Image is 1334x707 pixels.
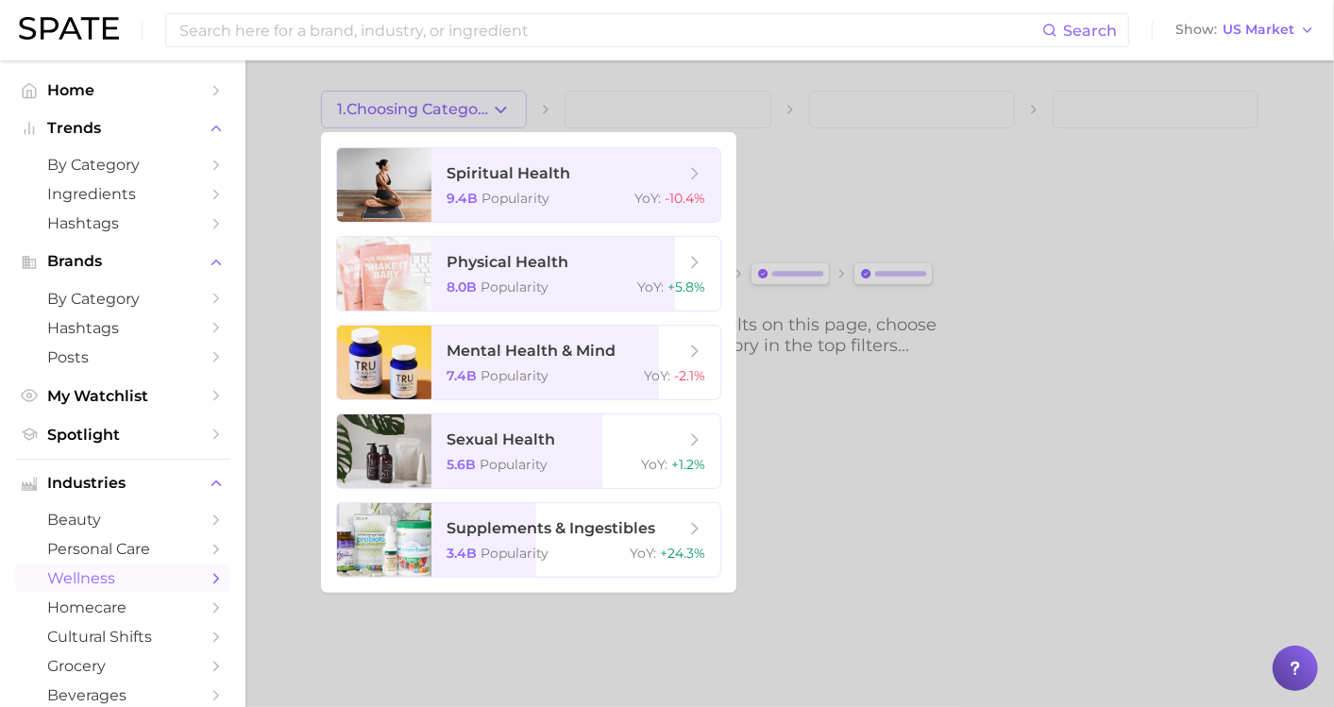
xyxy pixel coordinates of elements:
span: Search [1063,22,1117,40]
span: YoY : [644,367,670,384]
span: +5.8% [667,278,705,295]
span: 5.6b [447,456,476,473]
span: Posts [47,348,198,366]
span: physical health [447,253,568,271]
span: Hashtags [47,319,198,337]
button: Trends [15,114,230,143]
a: beauty [15,505,230,534]
span: by Category [47,290,198,308]
span: Popularity [480,456,548,473]
a: Home [15,76,230,105]
span: YoY : [634,190,661,207]
a: wellness [15,564,230,593]
span: Trends [47,120,198,137]
span: mental health & mind [447,342,616,360]
button: Industries [15,469,230,497]
a: Ingredients [15,179,230,209]
span: Popularity [481,367,549,384]
button: Brands [15,247,230,276]
span: 8.0b [447,278,477,295]
button: ShowUS Market [1171,18,1320,42]
span: personal care [47,540,198,558]
span: sexual health [447,430,555,448]
a: cultural shifts [15,622,230,651]
a: grocery [15,651,230,681]
span: Hashtags [47,214,198,232]
span: beverages [47,686,198,704]
span: Show [1175,25,1217,35]
span: Popularity [481,190,549,207]
a: homecare [15,593,230,622]
span: +1.2% [671,456,705,473]
a: by Category [15,284,230,313]
span: cultural shifts [47,628,198,646]
a: My Watchlist [15,381,230,411]
a: Hashtags [15,209,230,238]
span: grocery [47,657,198,675]
span: Industries [47,475,198,492]
span: My Watchlist [47,387,198,405]
a: Spotlight [15,420,230,449]
span: Home [47,81,198,99]
span: +24.3% [660,545,705,562]
span: Brands [47,253,198,270]
a: by Category [15,150,230,179]
span: by Category [47,156,198,174]
span: spiritual health [447,164,570,182]
span: 9.4b [447,190,478,207]
a: personal care [15,534,230,564]
a: Hashtags [15,313,230,343]
span: YoY : [637,278,664,295]
span: 3.4b [447,545,477,562]
span: 7.4b [447,367,477,384]
span: beauty [47,511,198,529]
input: Search here for a brand, industry, or ingredient [177,14,1042,46]
span: YoY : [630,545,656,562]
span: Popularity [481,278,549,295]
ul: 1.Choosing Category [321,132,736,593]
span: Popularity [481,545,549,562]
span: YoY : [641,456,667,473]
span: -2.1% [674,367,705,384]
img: SPATE [19,17,119,40]
span: homecare [47,598,198,616]
a: Posts [15,343,230,372]
span: US Market [1223,25,1294,35]
span: Ingredients [47,185,198,203]
span: wellness [47,569,198,587]
span: -10.4% [665,190,705,207]
span: Spotlight [47,426,198,444]
span: supplements & ingestibles [447,519,655,537]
